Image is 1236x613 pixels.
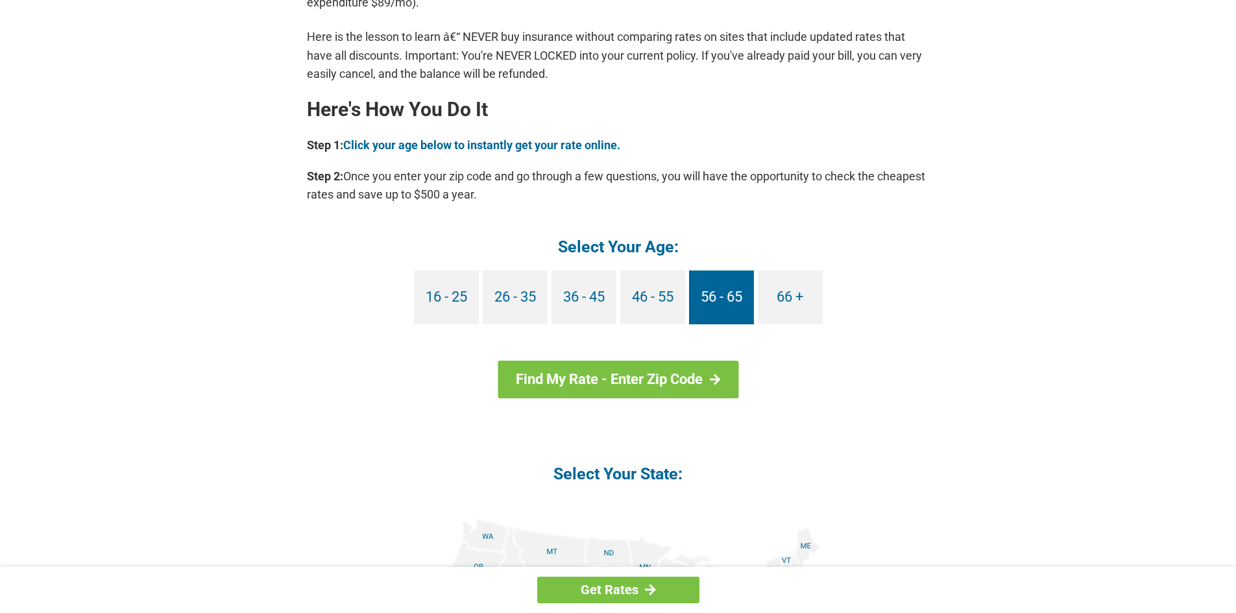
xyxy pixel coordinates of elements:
[498,361,738,398] a: Find My Rate - Enter Zip Code
[551,270,616,324] a: 36 - 45
[483,270,548,324] a: 26 - 35
[307,169,343,183] b: Step 2:
[689,270,754,324] a: 56 - 65
[414,270,479,324] a: 16 - 25
[307,138,343,152] b: Step 1:
[307,463,930,485] h4: Select Your State:
[758,270,823,324] a: 66 +
[307,99,930,120] h2: Here's How You Do It
[537,577,699,603] a: Get Rates
[307,236,930,258] h4: Select Your Age:
[307,167,930,204] p: Once you enter your zip code and go through a few questions, you will have the opportunity to che...
[620,270,685,324] a: 46 - 55
[343,138,620,152] a: Click your age below to instantly get your rate online.
[307,28,930,82] p: Here is the lesson to learn â€“ NEVER buy insurance without comparing rates on sites that include...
